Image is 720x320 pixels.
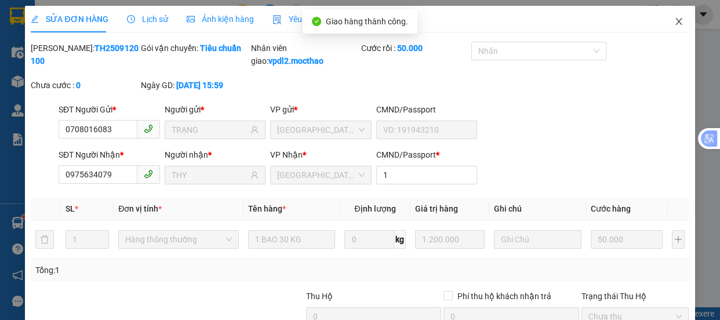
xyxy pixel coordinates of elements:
span: close [674,17,683,26]
span: Tuy Hòa [277,121,365,139]
span: Đà Lạt [277,166,365,184]
div: CMND/Passport [376,148,478,161]
span: Lịch sử [127,14,168,24]
span: user [250,171,259,179]
div: VP gửi [270,103,372,116]
span: Tên hàng [248,204,286,213]
div: [PERSON_NAME]: [31,42,139,67]
input: VD: Bàn, Ghế [248,230,336,249]
button: plus [672,230,685,249]
span: edit [31,15,39,23]
div: SĐT Người Gửi [59,103,160,116]
div: Tổng: 1 [35,264,279,277]
button: Close [663,6,695,38]
b: Tiêu chuẩn [200,43,241,53]
div: Chưa cước : [31,79,139,92]
span: Đơn vị tính [118,204,162,213]
span: kg [394,230,406,249]
span: Cước hàng [591,204,631,213]
div: CMND/Passport [376,103,478,116]
span: Thu Hộ [306,292,333,301]
span: Ảnh kiện hàng [187,14,254,24]
span: phone [144,124,153,133]
span: SỬA ĐƠN HÀNG [31,14,108,24]
div: Ngày GD: [141,79,249,92]
th: Ghi chú [489,198,586,220]
input: Ghi Chú [494,230,581,249]
input: VD: 191943210 [376,121,478,139]
div: Người nhận [165,148,266,161]
span: check-circle [312,17,321,26]
div: Cước rồi : [361,42,469,54]
span: clock-circle [127,15,135,23]
div: Người gửi [165,103,266,116]
div: SĐT Người Nhận [59,148,160,161]
span: phone [144,169,153,179]
b: 0 [76,81,81,90]
b: 50.000 [397,43,423,53]
span: user [250,126,259,134]
img: icon [272,15,282,24]
input: 0 [415,230,485,249]
input: Tên người nhận [172,169,249,181]
input: Tên người gửi [172,123,249,136]
input: 0 [591,230,663,249]
div: Nhân viên giao: [251,42,359,67]
div: Gói vận chuyển: [141,42,249,54]
span: Hàng thông thường [125,231,232,248]
b: vpdl2.mocthao [268,56,323,66]
span: Định lượng [354,204,395,213]
span: picture [187,15,195,23]
button: delete [35,230,54,249]
span: Giá trị hàng [415,204,458,213]
b: [DATE] 15:59 [176,81,223,90]
span: VP Nhận [270,150,303,159]
div: Trạng thái Thu Hộ [581,290,689,303]
span: Phí thu hộ khách nhận trả [453,290,556,303]
span: Yêu cầu xuất hóa đơn điện tử [272,14,395,24]
span: SL [66,204,75,213]
span: Giao hàng thành công. [326,17,408,26]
